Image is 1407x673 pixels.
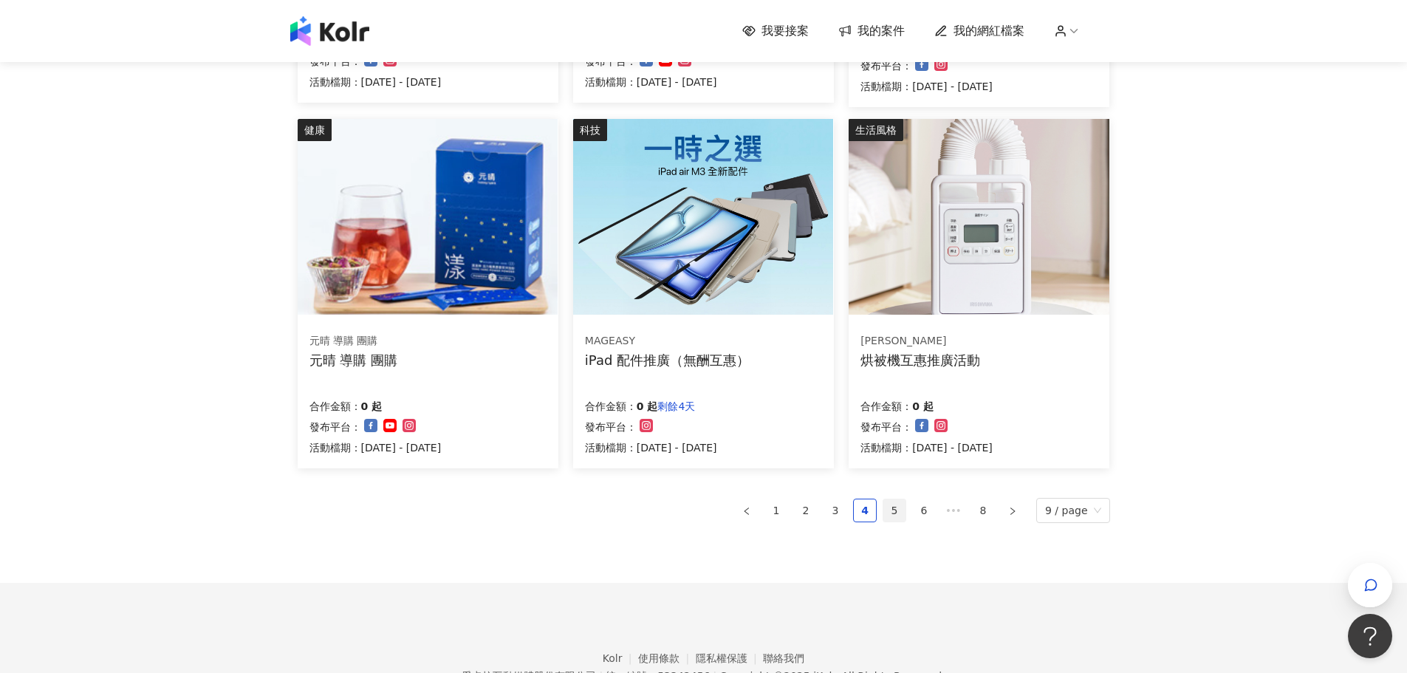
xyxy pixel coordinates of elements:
li: Previous Page [735,499,759,522]
a: 1 [765,499,787,522]
li: 8 [971,499,995,522]
div: iPad 配件推廣（無酬互惠） [585,351,750,369]
div: Page Size [1036,498,1110,523]
div: [PERSON_NAME] [860,334,980,349]
div: 健康 [298,119,332,141]
div: 科技 [573,119,607,141]
button: left [735,499,759,522]
p: 發布平台： [585,418,637,436]
div: 元晴 導購 團購 [309,351,397,369]
li: 5 [883,499,906,522]
span: left [742,507,751,516]
img: 漾漾神｜活力莓果康普茶沖泡粉 [298,119,558,315]
a: 我的案件 [838,23,905,39]
iframe: Help Scout Beacon - Open [1348,614,1392,658]
a: 6 [913,499,935,522]
li: Next Page [1001,499,1024,522]
a: 隱私權保護 [696,652,764,664]
p: 活動檔期：[DATE] - [DATE] [309,73,442,91]
span: ••• [942,499,965,522]
li: 2 [794,499,818,522]
p: 活動檔期：[DATE] - [DATE] [860,78,993,95]
p: 0 起 [637,397,658,415]
p: 發布平台： [309,418,361,436]
img: logo [290,16,369,46]
a: 2 [795,499,817,522]
p: 合作金額： [309,397,361,415]
a: 我的網紅檔案 [934,23,1024,39]
p: 活動檔期：[DATE] - [DATE] [309,439,442,457]
div: 生活風格 [849,119,903,141]
button: right [1001,499,1024,522]
p: 0 起 [361,397,383,415]
p: 活動檔期：[DATE] - [DATE] [585,439,717,457]
a: 3 [824,499,846,522]
a: 聯絡我們 [763,652,804,664]
span: 我的網紅檔案 [954,23,1024,39]
img: iPad 全系列配件 [573,119,833,315]
a: 8 [972,499,994,522]
img: 強力烘被機 FK-H1 [849,119,1109,315]
span: 我的案件 [857,23,905,39]
li: 4 [853,499,877,522]
p: 活動檔期：[DATE] - [DATE] [860,439,993,457]
a: Kolr [603,652,638,664]
div: 烘被機互惠推廣活動 [860,351,980,369]
p: 合作金額： [585,397,637,415]
p: 發布平台： [860,418,912,436]
div: MAGEASY [585,334,750,349]
a: 4 [854,499,876,522]
span: 我要接案 [761,23,809,39]
span: 9 / page [1045,499,1101,522]
li: Next 5 Pages [942,499,965,522]
p: 0 起 [912,397,934,415]
p: 剩餘4天 [657,397,695,415]
a: 5 [883,499,906,522]
div: 元晴 導購 團購 [309,334,397,349]
p: 發布平台： [860,57,912,75]
a: 使用條款 [638,652,696,664]
li: 6 [912,499,936,522]
p: 合作金額： [860,397,912,415]
span: right [1008,507,1017,516]
a: 我要接案 [742,23,809,39]
p: 活動檔期：[DATE] - [DATE] [585,73,717,91]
